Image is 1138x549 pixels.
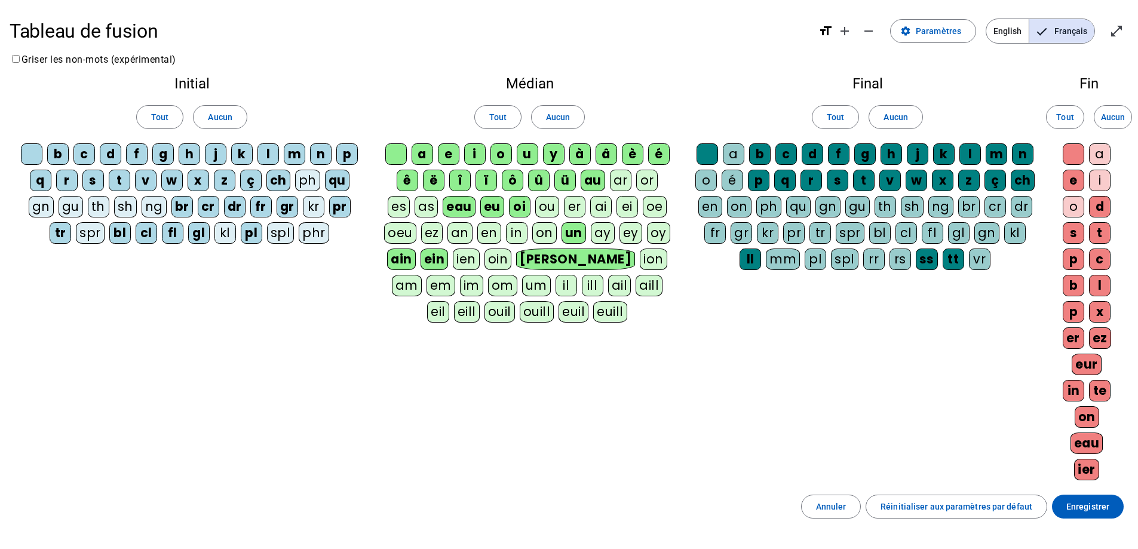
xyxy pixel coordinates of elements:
div: e [438,143,459,165]
div: oy [647,222,670,244]
div: eau [443,196,476,217]
span: Tout [489,110,507,124]
div: ch [266,170,290,191]
div: ss [916,249,938,270]
div: spl [831,249,858,270]
div: û [528,170,550,191]
div: d [1089,196,1111,217]
span: Tout [827,110,844,124]
button: Enregistrer [1052,495,1124,519]
div: ail [608,275,631,296]
div: y [543,143,565,165]
div: d [802,143,823,165]
div: k [231,143,253,165]
div: é [648,143,670,165]
div: mm [766,249,800,270]
div: en [477,222,501,244]
button: Paramètres [890,19,976,43]
div: o [1063,196,1084,217]
div: spr [836,222,864,244]
span: Aucun [546,110,570,124]
div: um [522,275,551,296]
div: eur [1072,354,1102,375]
div: p [1063,249,1084,270]
div: am [392,275,422,296]
div: un [562,222,586,244]
div: ph [756,196,781,217]
div: l [1089,275,1111,296]
div: dr [224,196,246,217]
div: pr [329,196,351,217]
div: tt [943,249,964,270]
div: phr [299,222,329,244]
div: q [30,170,51,191]
div: q [774,170,796,191]
div: h [179,143,200,165]
div: on [532,222,557,244]
div: ç [240,170,262,191]
h2: Fin [1059,76,1119,91]
div: gu [59,196,83,217]
button: Annuler [801,495,861,519]
div: in [1063,380,1084,401]
button: Aucun [869,105,922,129]
div: ç [984,170,1006,191]
mat-icon: format_size [818,24,833,38]
div: à [569,143,591,165]
button: Tout [1046,105,1084,129]
span: Tout [151,110,168,124]
div: b [47,143,69,165]
div: f [828,143,849,165]
div: om [488,275,517,296]
div: euill [593,301,627,323]
div: â [596,143,617,165]
div: s [1063,222,1084,244]
div: d [100,143,121,165]
div: ar [610,170,631,191]
div: oi [509,196,530,217]
div: f [126,143,148,165]
div: a [723,143,744,165]
div: é [722,170,743,191]
div: te [1089,380,1111,401]
div: x [1089,301,1111,323]
div: ein [421,249,449,270]
div: oeu [384,222,416,244]
div: es [388,196,410,217]
div: bl [109,222,131,244]
div: euil [559,301,588,323]
h1: Tableau de fusion [10,12,809,50]
div: aill [636,275,662,296]
div: ei [616,196,638,217]
div: ion [640,249,667,270]
span: Aucun [1101,110,1125,124]
button: Aucun [531,105,585,129]
div: qu [325,170,349,191]
div: fl [162,222,183,244]
div: gr [277,196,298,217]
div: gn [29,196,54,217]
span: Aucun [208,110,232,124]
div: o [490,143,512,165]
div: b [1063,275,1084,296]
button: Augmenter la taille de la police [833,19,857,43]
div: eill [454,301,480,323]
div: ai [590,196,612,217]
div: j [907,143,928,165]
div: il [556,275,577,296]
div: gu [845,196,870,217]
div: s [827,170,848,191]
div: l [959,143,981,165]
div: a [412,143,433,165]
div: ll [740,249,761,270]
div: pl [241,222,262,244]
mat-icon: remove [861,24,876,38]
div: tr [50,222,71,244]
div: ay [591,222,615,244]
div: bl [869,222,891,244]
div: h [881,143,902,165]
div: k [933,143,955,165]
div: ch [1011,170,1035,191]
button: Aucun [193,105,247,129]
div: spr [76,222,105,244]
